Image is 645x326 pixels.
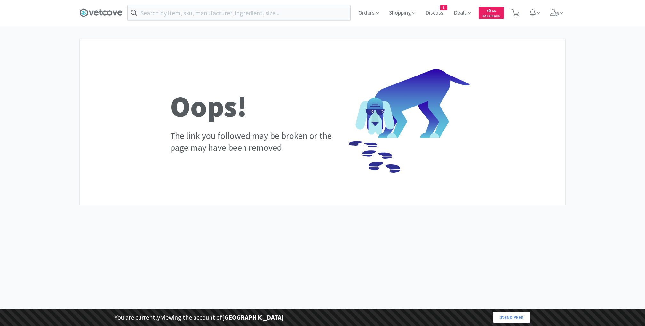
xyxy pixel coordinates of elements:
a: $0.00Cash Back [479,4,504,21]
h1: Oops! [170,83,344,130]
span: Cash Back [482,14,500,19]
span: . 00 [491,9,496,13]
span: 0 [487,7,496,13]
input: Search by item, sku, manufacturer, ingredient, size... [128,5,350,20]
a: End Peek [493,312,530,323]
span: 1 [440,5,447,10]
span: $ [487,9,488,13]
h2: The link you followed may be broken or the page may have been removed. [170,130,344,153]
strong: [GEOGRAPHIC_DATA] [222,313,283,321]
a: Discuss1 [423,10,446,16]
p: You are currently viewing the account of [115,312,283,322]
img: blind-dog.svg [347,57,475,185]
